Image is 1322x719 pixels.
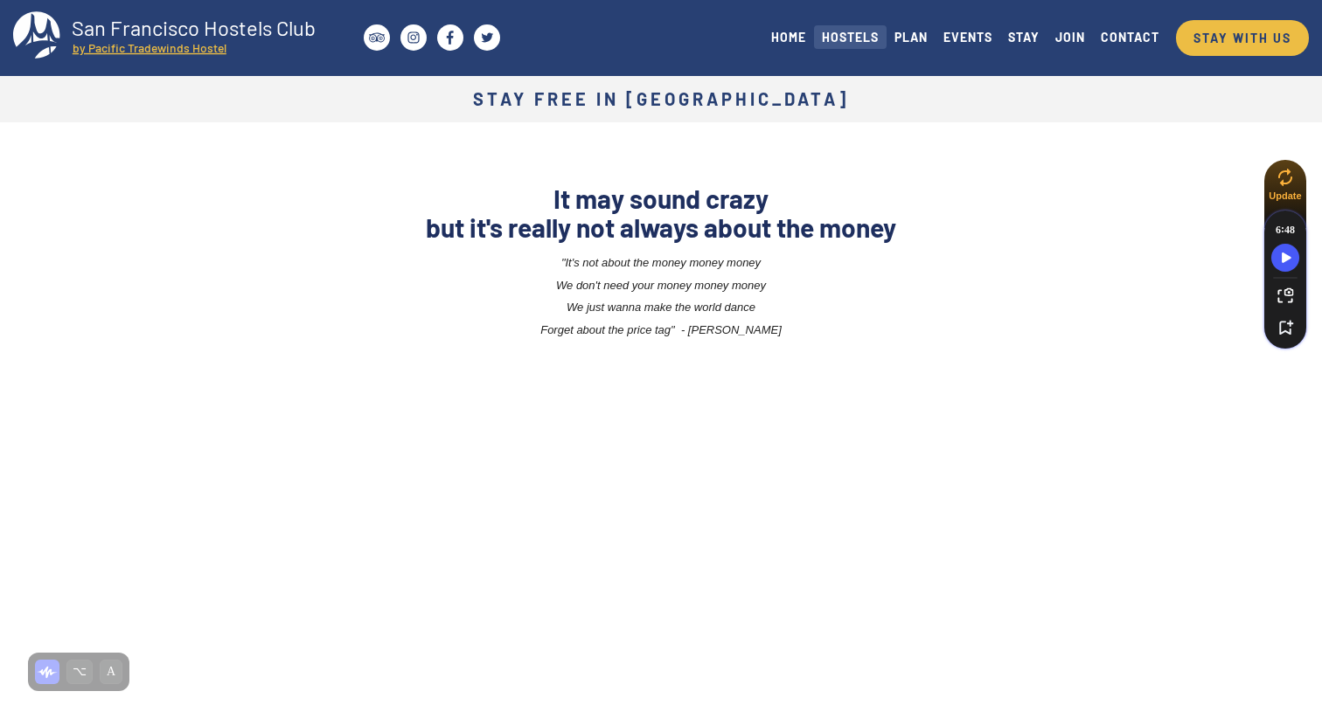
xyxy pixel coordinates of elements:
[13,11,332,64] a: San Francisco Hostels Club by Pacific Tradewinds Hostel
[887,25,936,49] a: PLAN
[556,279,766,292] span: We don't need your money money money
[1093,25,1167,49] a: CONTACT
[1176,20,1309,56] a: STAY WITH US
[567,301,755,314] span: We just wanna make the world dance
[1000,25,1047,49] a: STAY
[561,256,761,269] span: "It's not about the money money money
[72,15,316,40] tspan: San Francisco Hostels Club
[540,323,782,336] span: Forget about the price tag" - [PERSON_NAME]
[936,25,1000,49] a: EVENTS
[73,40,226,55] tspan: by Pacific Tradewinds Hostel
[1047,25,1093,49] a: JOIN
[763,25,814,49] a: HOME
[814,25,887,49] a: HOSTELS
[355,184,967,242] h2: It may sound crazy but it's really not always about the money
